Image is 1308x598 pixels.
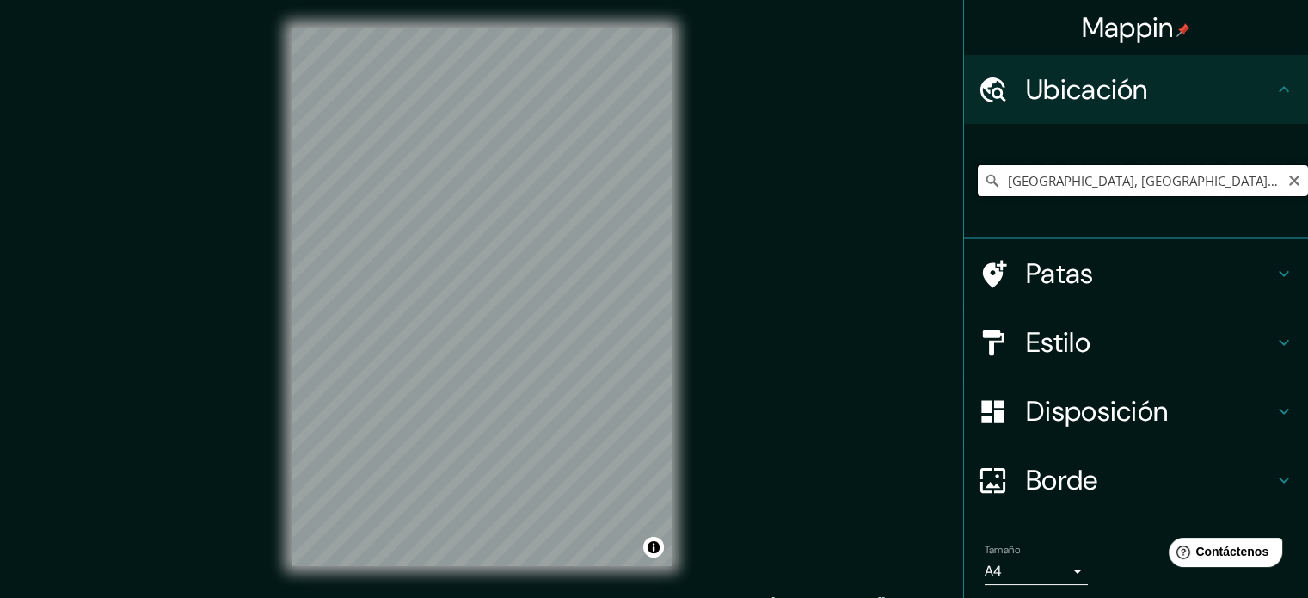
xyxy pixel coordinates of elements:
[964,446,1308,515] div: Borde
[1176,23,1190,37] img: pin-icon.png
[964,377,1308,446] div: Disposición
[978,165,1308,196] input: Elige tu ciudad o zona
[985,558,1088,585] div: A4
[964,239,1308,308] div: Patas
[1026,71,1148,108] font: Ubicación
[985,543,1020,557] font: Tamaño
[643,537,664,558] button: Activar o desactivar atribución
[964,55,1308,124] div: Ubicación
[1026,462,1098,498] font: Borde
[1155,531,1289,579] iframe: Lanzador de widgets de ayuda
[985,562,1002,580] font: A4
[292,28,672,566] canvas: Mapa
[1026,393,1168,429] font: Disposición
[1026,256,1094,292] font: Patas
[1287,171,1301,188] button: Claro
[964,308,1308,377] div: Estilo
[1026,324,1090,361] font: Estilo
[1082,9,1174,46] font: Mappin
